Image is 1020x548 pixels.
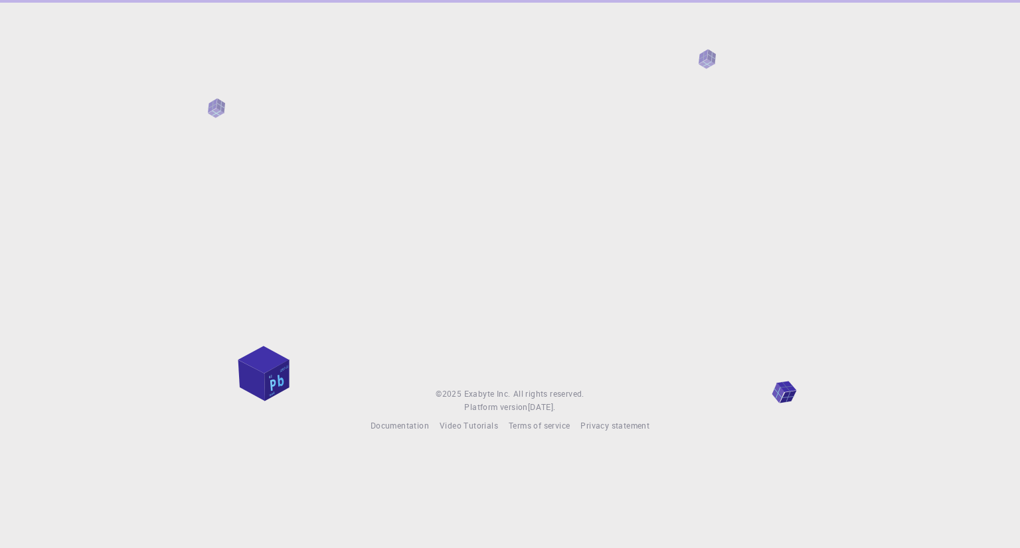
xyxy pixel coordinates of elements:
a: Video Tutorials [440,419,498,433]
span: All rights reserved. [513,387,584,401]
span: Privacy statement [580,420,649,431]
a: [DATE]. [528,401,556,414]
span: Documentation [371,420,429,431]
a: Exabyte Inc. [464,387,511,401]
a: Terms of service [509,419,570,433]
span: [DATE] . [528,401,556,412]
span: Exabyte Inc. [464,388,511,399]
span: Terms of service [509,420,570,431]
span: Platform version [464,401,527,414]
a: Documentation [371,419,429,433]
span: © 2025 [436,387,464,401]
span: Video Tutorials [440,420,498,431]
a: Privacy statement [580,419,649,433]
